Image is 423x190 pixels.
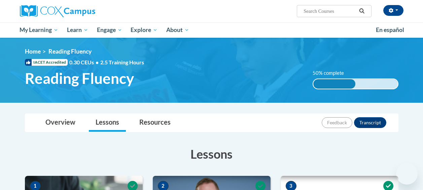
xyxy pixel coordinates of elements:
input: Search Courses [303,7,357,15]
a: Learn [63,22,93,38]
a: Engage [93,22,127,38]
h3: Lessons [25,146,398,162]
a: En español [372,23,409,37]
span: IACET Accredited [25,59,68,66]
div: 50% complete [313,79,356,89]
span: My Learning [20,26,58,34]
span: Reading Fluency [48,48,92,55]
a: Cox Campus [20,5,141,17]
img: Cox Campus [20,5,95,17]
label: 50% complete [313,69,351,77]
span: 2.5 Training Hours [100,59,144,65]
button: Search [357,7,367,15]
a: Resources [133,114,177,132]
iframe: Button to launch messaging window [396,163,418,185]
button: Feedback [322,117,352,128]
span: Engage [97,26,122,34]
a: My Learning [15,22,63,38]
button: Account Settings [383,5,403,16]
span: Explore [131,26,157,34]
a: Overview [39,114,82,132]
div: Main menu [15,22,409,38]
a: Lessons [89,114,126,132]
a: About [162,22,193,38]
a: Home [25,48,41,55]
span: • [96,59,99,65]
a: Explore [126,22,162,38]
span: En español [376,26,404,33]
button: Transcript [354,117,386,128]
span: About [166,26,189,34]
span: Reading Fluency [25,69,134,87]
span: Learn [67,26,88,34]
span: 0.30 CEUs [69,59,100,66]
